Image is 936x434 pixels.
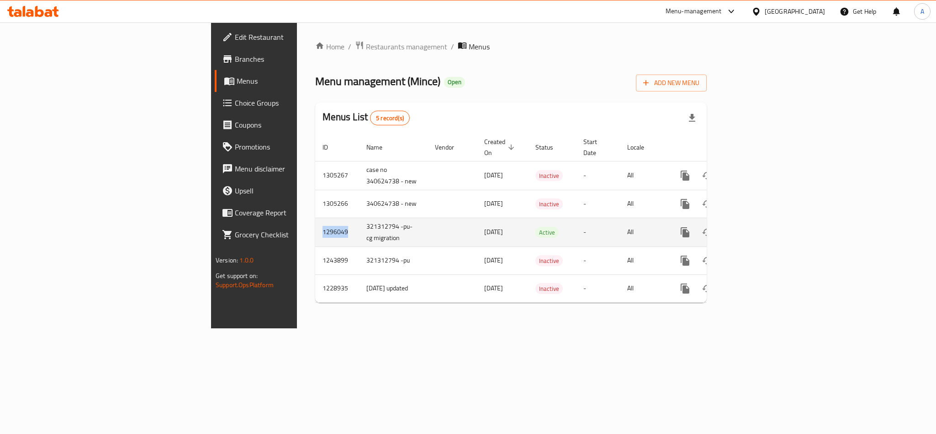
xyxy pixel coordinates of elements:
nav: breadcrumb [315,41,707,53]
a: Choice Groups [215,92,367,114]
a: Restaurants management [355,41,447,53]
span: Start Date [583,136,609,158]
button: Change Status [696,221,718,243]
span: Menus [237,75,360,86]
td: [DATE] updated [359,274,428,302]
a: Menu disclaimer [215,158,367,180]
div: Export file [681,107,703,129]
td: All [620,274,667,302]
button: more [674,165,696,187]
button: more [674,250,696,272]
button: Change Status [696,278,718,300]
td: All [620,161,667,190]
td: - [576,190,620,218]
span: Promotions [235,141,360,152]
span: Menu disclaimer [235,163,360,174]
td: - [576,246,620,274]
button: more [674,221,696,243]
span: ID [323,142,340,153]
td: All [620,246,667,274]
a: Promotions [215,136,367,158]
th: Actions [667,134,769,161]
a: Branches [215,48,367,70]
td: case no 340624738 - new [359,161,428,190]
span: Name [366,142,394,153]
span: Get support on: [216,270,258,282]
span: Upsell [235,185,360,196]
button: Add New Menu [636,75,707,91]
span: Branches [235,54,360,64]
table: enhanced table [315,134,769,303]
span: Coverage Report [235,207,360,218]
span: A [920,6,924,16]
button: more [674,193,696,215]
span: Inactive [535,256,563,266]
span: Version: [216,254,238,266]
span: 1.0.0 [239,254,254,266]
td: All [620,218,667,246]
span: Created On [484,136,517,158]
td: - [576,274,620,302]
span: [DATE] [484,254,503,266]
a: Upsell [215,180,367,202]
td: 321312794 -pu-cg migration [359,218,428,246]
span: Vendor [435,142,466,153]
button: Change Status [696,165,718,187]
td: - [576,218,620,246]
h2: Menus List [323,110,410,125]
span: Inactive [535,171,563,181]
span: [DATE] [484,282,503,294]
button: more [674,278,696,300]
span: Edit Restaurant [235,32,360,43]
span: Locale [627,142,656,153]
span: [DATE] [484,169,503,181]
span: Open [444,78,465,86]
div: Inactive [535,198,563,209]
span: [DATE] [484,226,503,238]
td: - [576,161,620,190]
td: All [620,190,667,218]
li: / [451,41,454,52]
span: [DATE] [484,198,503,209]
a: Coupons [215,114,367,136]
span: Menus [469,41,490,52]
div: Total records count [370,111,410,125]
div: Open [444,77,465,88]
span: Inactive [535,284,563,294]
span: Restaurants management [366,41,447,52]
a: Coverage Report [215,202,367,224]
td: 340624738 - new [359,190,428,218]
a: Edit Restaurant [215,26,367,48]
span: Coupons [235,119,360,130]
span: Status [535,142,565,153]
div: Menu-management [666,6,722,17]
a: Support.OpsPlatform [216,279,274,291]
button: Change Status [696,250,718,272]
span: Add New Menu [643,77,699,89]
span: Grocery Checklist [235,229,360,240]
a: Menus [215,70,367,92]
td: 321312794 -pu [359,246,428,274]
span: Active [535,227,559,238]
span: Inactive [535,199,563,209]
span: 5 record(s) [370,114,409,123]
button: Change Status [696,193,718,215]
span: Menu management ( Mince ) [315,71,440,91]
span: Choice Groups [235,97,360,108]
a: Grocery Checklist [215,224,367,246]
div: [GEOGRAPHIC_DATA] [765,6,825,16]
